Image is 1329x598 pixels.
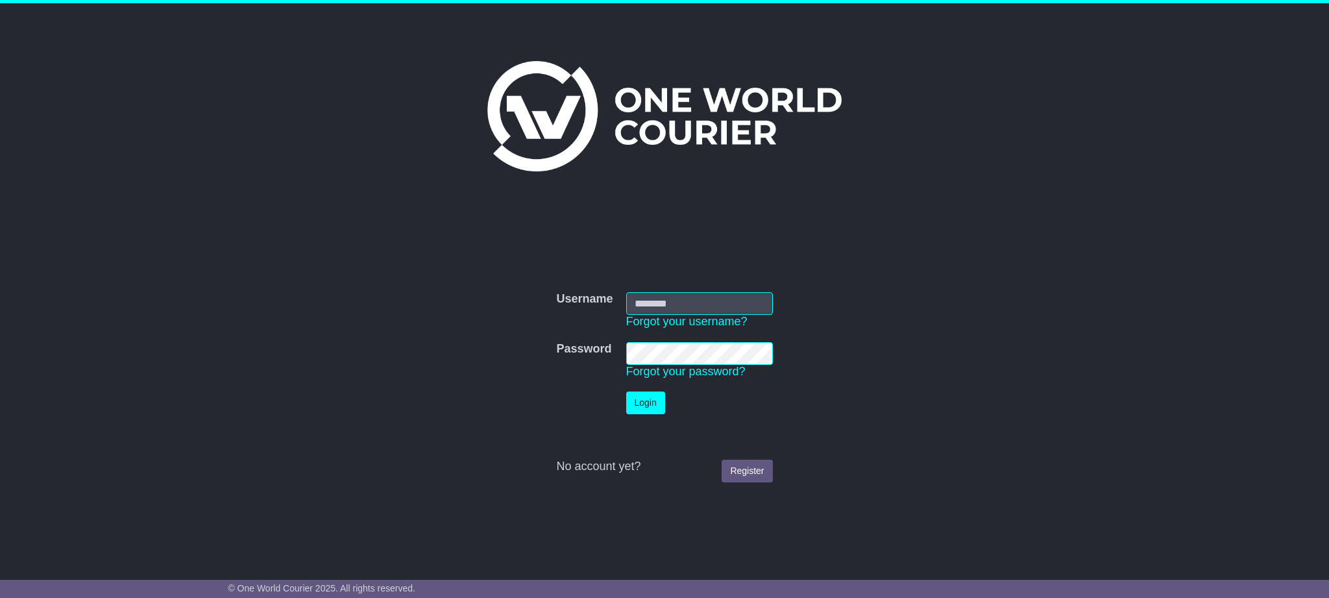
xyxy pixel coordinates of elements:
[487,61,842,171] img: One World
[626,392,665,414] button: Login
[556,292,613,306] label: Username
[228,583,415,593] span: © One World Courier 2025. All rights reserved.
[626,315,748,328] a: Forgot your username?
[556,342,611,356] label: Password
[626,365,746,378] a: Forgot your password?
[722,460,772,482] a: Register
[556,460,772,474] div: No account yet?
